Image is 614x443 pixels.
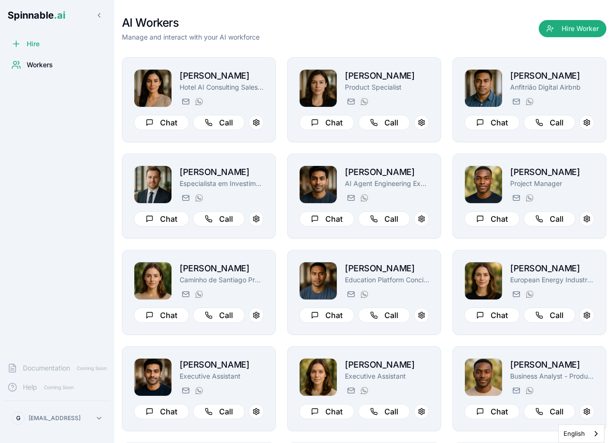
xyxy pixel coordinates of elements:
p: Anfitrião Digital Airbnb [510,82,594,92]
img: WhatsApp [361,387,368,394]
a: English [559,425,604,443]
img: WhatsApp [195,387,203,394]
button: Call [193,115,245,130]
button: Send email to joao.vai@getspinnable.ai [510,96,522,107]
img: WhatsApp [195,194,203,202]
button: Chat [299,211,354,227]
button: Send email to daisy.borgessmith@getspinnable.ai [345,385,356,396]
h1: AI Workers [122,15,260,31]
img: WhatsApp [195,98,203,105]
p: European Energy Industry Analyst [510,275,594,285]
button: Send email to manuel.mehta@getspinnable.ai [345,192,356,204]
button: WhatsApp [193,288,204,300]
p: Manage and interact with your AI workforce [122,32,260,42]
p: Project Manager [510,179,594,188]
h2: [PERSON_NAME] [510,165,594,179]
button: Send email to michael.taufa@getspinnable.ai [345,288,356,300]
button: WhatsApp [523,192,535,204]
span: Hire [27,39,40,49]
button: Call [358,115,410,130]
p: AI Agent Engineering Expert [345,179,429,188]
p: Hotel AI Consulting Sales Representative [180,82,264,92]
h2: [PERSON_NAME] [510,262,594,275]
img: Gloria Simon [134,262,171,299]
img: WhatsApp [361,98,368,105]
img: WhatsApp [526,194,533,202]
img: Rita Mansoor [134,70,171,107]
button: Call [193,308,245,323]
img: WhatsApp [526,98,533,105]
h2: [PERSON_NAME] [345,262,429,275]
button: Call [523,308,575,323]
h2: [PERSON_NAME] [510,69,594,82]
img: Manuel Mehta [300,166,337,203]
img: Tariq Muller [134,359,171,396]
p: Business Analyst - Product Metrics [510,371,594,381]
img: WhatsApp [361,194,368,202]
button: Send email to brian.robinson@getspinnable.ai [510,192,522,204]
button: G[EMAIL_ADDRESS] [8,409,107,428]
h2: [PERSON_NAME] [180,358,264,371]
button: Call [358,211,410,227]
img: Amelia Green [300,70,337,107]
p: Caminho de Santiago Preparation Assistant [180,275,264,285]
button: WhatsApp [358,192,370,204]
button: Call [523,404,575,419]
span: Documentation [23,363,70,373]
button: WhatsApp [523,385,535,396]
img: WhatsApp [526,387,533,394]
button: Chat [299,404,354,419]
button: Call [193,404,245,419]
button: Call [358,308,410,323]
p: Executive Assistant [345,371,429,381]
img: WhatsApp [526,290,533,298]
a: Hire Worker [539,25,606,34]
button: Send email to rita.mansoor@getspinnable.ai [180,96,191,107]
h2: [PERSON_NAME] [180,262,264,275]
button: Send email to jonas.berg@getspinnable.ai [510,385,522,396]
button: Hire Worker [539,20,606,37]
button: Chat [134,308,189,323]
img: Daisy BorgesSmith [300,359,337,396]
span: Coming Soon [74,364,110,373]
img: Michael Taufa [300,262,337,299]
h2: [PERSON_NAME] [345,165,429,179]
button: Chat [299,308,354,323]
p: [EMAIL_ADDRESS] [29,414,81,422]
button: Chat [134,211,189,227]
span: G [16,414,20,422]
button: WhatsApp [523,96,535,107]
img: Paul Santos [134,166,171,203]
button: Chat [134,115,189,130]
img: Brian Robinson [465,166,502,203]
span: Workers [27,60,53,70]
button: WhatsApp [193,385,204,396]
button: WhatsApp [193,96,204,107]
h2: [PERSON_NAME] [510,358,594,371]
img: João Vai [465,70,502,107]
span: Coming Soon [41,383,77,392]
button: Chat [464,115,520,130]
button: WhatsApp [193,192,204,204]
h2: [PERSON_NAME] [180,69,264,82]
button: Chat [464,211,520,227]
button: Call [358,404,410,419]
button: Chat [464,308,520,323]
p: Especialista em Investimentos e Gestão Patrimonial [180,179,264,188]
button: Send email to tariq.muller@getspinnable.ai [180,385,191,396]
span: Spinnable [8,10,65,21]
h2: [PERSON_NAME] [345,358,429,371]
h2: [PERSON_NAME] [180,165,264,179]
p: Education Platform Concierge [345,275,429,285]
span: Help [23,382,37,392]
button: Call [193,211,245,227]
button: WhatsApp [358,288,370,300]
button: Call [523,115,575,130]
img: WhatsApp [195,290,203,298]
button: Chat [134,404,189,419]
button: WhatsApp [358,96,370,107]
button: Call [523,211,575,227]
img: WhatsApp [361,290,368,298]
span: .ai [54,10,65,21]
div: Language [558,424,604,443]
